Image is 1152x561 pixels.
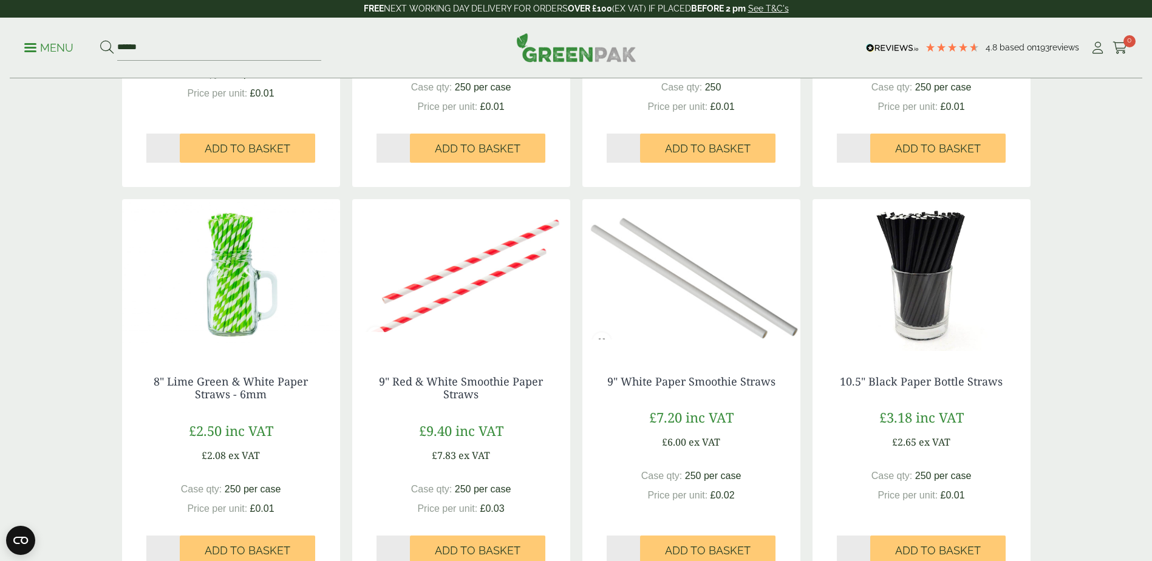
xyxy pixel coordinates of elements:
[691,4,746,13] strong: BEFORE 2 pm
[582,199,800,351] img: 9inch White Paper Smoothie Straws 8mm [4698]
[419,421,452,440] span: £9.40
[665,142,751,155] span: Add to Basket
[686,408,734,426] span: inc VAT
[941,490,965,500] span: £0.01
[925,42,980,53] div: 4.8 Stars
[435,544,520,557] span: Add to Basket
[154,374,308,402] a: 8" Lime Green & White Paper Straws - 6mm
[685,471,741,481] span: 250 per case
[1090,42,1105,54] i: My Account
[915,471,972,481] span: 250 per case
[417,101,477,112] span: Price per unit:
[813,199,1031,351] img: Black Sip Straw 2 - Copy
[878,101,938,112] span: Price per unit:
[1123,35,1136,47] span: 0
[1037,42,1049,52] span: 193
[1000,42,1037,52] span: Based on
[711,101,735,112] span: £0.01
[432,449,456,462] span: £7.83
[202,449,226,462] span: £2.08
[410,134,545,163] button: Add to Basket
[641,471,683,481] span: Case qty:
[879,408,912,426] span: £3.18
[480,101,505,112] span: £0.01
[6,526,35,555] button: Open CMP widget
[24,41,73,55] p: Menu
[689,435,720,449] span: ex VAT
[649,408,682,426] span: £7.20
[871,82,913,92] span: Case qty:
[379,374,543,402] a: 9" Red & White Smoothie Paper Straws
[435,142,520,155] span: Add to Basket
[986,42,1000,52] span: 4.8
[1049,42,1079,52] span: reviews
[455,421,503,440] span: inc VAT
[225,484,281,494] span: 250 per case
[895,142,981,155] span: Add to Basket
[205,142,290,155] span: Add to Basket
[871,471,913,481] span: Case qty:
[840,374,1003,389] a: 10.5" Black Paper Bottle Straws
[181,484,222,494] span: Case qty:
[647,490,707,500] span: Price per unit:
[711,490,735,500] span: £0.02
[916,408,964,426] span: inc VAT
[895,544,981,557] span: Add to Basket
[647,101,707,112] span: Price per unit:
[516,33,636,62] img: GreenPak Supplies
[250,88,274,98] span: £0.01
[568,4,612,13] strong: OVER £100
[662,435,686,449] span: £6.00
[180,134,315,163] button: Add to Basket
[870,134,1006,163] button: Add to Basket
[364,4,384,13] strong: FREE
[122,199,340,351] img: 8
[187,88,247,98] span: Price per unit:
[417,503,477,514] span: Price per unit:
[915,82,972,92] span: 250 per case
[748,4,789,13] a: See T&C's
[607,374,775,389] a: 9" White Paper Smoothie Straws
[225,421,273,440] span: inc VAT
[205,544,290,557] span: Add to Basket
[661,82,703,92] span: Case qty:
[866,44,919,52] img: REVIEWS.io
[455,484,511,494] span: 250 per case
[24,41,73,53] a: Menu
[411,82,452,92] span: Case qty:
[352,199,570,351] img: 9inch Red & White Smoothie Paper Straws 8mm[4697]
[892,435,916,449] span: £2.65
[640,134,775,163] button: Add to Basket
[189,421,222,440] span: £2.50
[187,503,247,514] span: Price per unit:
[411,484,452,494] span: Case qty:
[919,435,950,449] span: ex VAT
[480,503,505,514] span: £0.03
[941,101,965,112] span: £0.01
[665,544,751,557] span: Add to Basket
[1113,39,1128,57] a: 0
[878,490,938,500] span: Price per unit:
[1113,42,1128,54] i: Cart
[455,82,511,92] span: 250 per case
[228,449,260,462] span: ex VAT
[705,82,721,92] span: 250
[458,449,490,462] span: ex VAT
[250,503,274,514] span: £0.01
